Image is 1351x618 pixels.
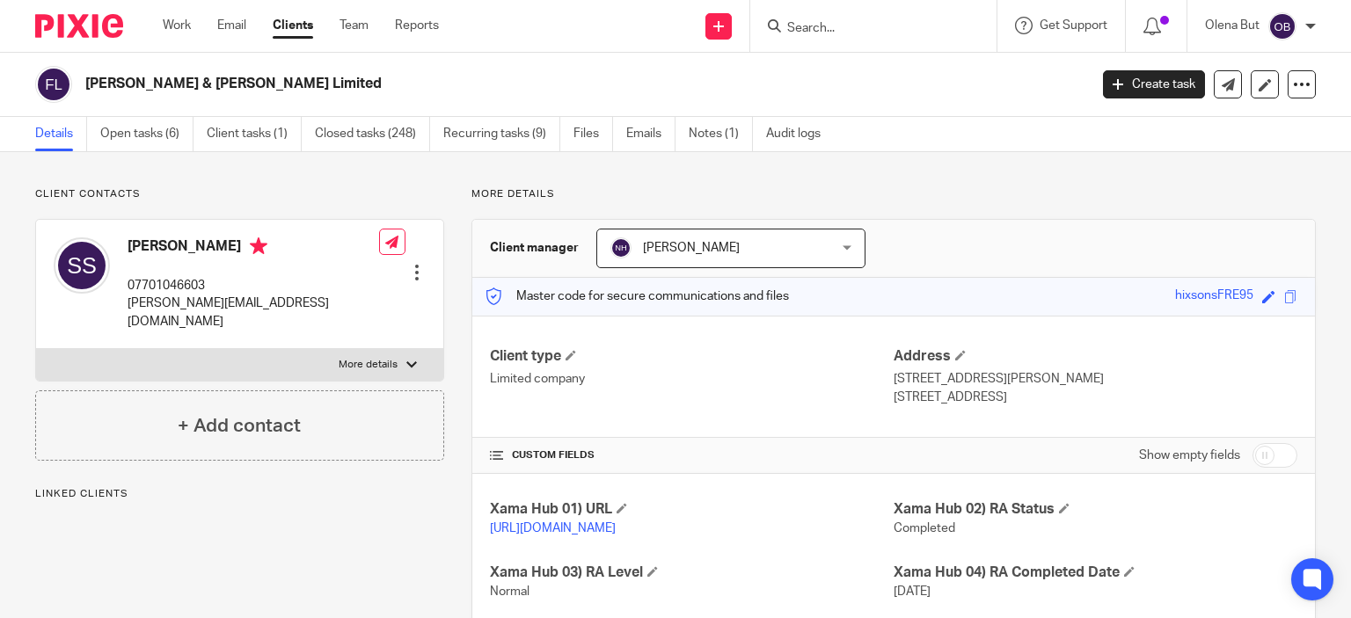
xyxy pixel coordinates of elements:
[315,117,430,151] a: Closed tasks (248)
[1139,447,1240,464] label: Show empty fields
[894,370,1297,388] p: [STREET_ADDRESS][PERSON_NAME]
[1103,70,1205,98] a: Create task
[340,17,369,34] a: Team
[490,500,894,519] h4: Xama Hub 01) URL
[128,237,379,259] h4: [PERSON_NAME]
[610,237,632,258] img: svg%3E
[128,277,379,294] p: 07701046603
[894,389,1297,406] p: [STREET_ADDRESS]
[689,117,753,151] a: Notes (1)
[894,522,955,534] span: Completed
[163,17,191,34] a: Work
[573,117,613,151] a: Files
[1040,19,1107,32] span: Get Support
[490,347,894,366] h4: Client type
[490,585,529,598] span: Normal
[100,117,194,151] a: Open tasks (6)
[490,370,894,388] p: Limited company
[35,187,444,201] p: Client contacts
[1205,17,1260,34] p: Olena But
[490,522,616,534] a: [URL][DOMAIN_NAME]
[894,347,1297,366] h4: Address
[785,21,944,37] input: Search
[250,237,267,255] i: Primary
[490,239,579,257] h3: Client manager
[35,487,444,501] p: Linked clients
[395,17,439,34] a: Reports
[490,448,894,462] h4: CUSTOM FIELDS
[643,242,740,254] span: [PERSON_NAME]
[894,585,931,598] span: [DATE]
[339,358,398,372] p: More details
[471,187,1316,201] p: More details
[217,17,246,34] a: Email
[128,294,379,331] p: [PERSON_NAME][EMAIL_ADDRESS][DOMAIN_NAME]
[1268,12,1296,40] img: svg%3E
[1175,287,1253,307] div: hixsonsFRE95
[54,237,110,294] img: svg%3E
[273,17,313,34] a: Clients
[486,287,789,305] p: Master code for secure communications and files
[443,117,560,151] a: Recurring tasks (9)
[207,117,302,151] a: Client tasks (1)
[35,117,87,151] a: Details
[490,563,894,582] h4: Xama Hub 03) RA Level
[894,563,1297,582] h4: Xama Hub 04) RA Completed Date
[894,500,1297,519] h4: Xama Hub 02) RA Status
[766,117,834,151] a: Audit logs
[626,117,675,151] a: Emails
[178,412,301,440] h4: + Add contact
[35,14,123,38] img: Pixie
[35,66,72,103] img: svg%3E
[85,75,879,93] h2: [PERSON_NAME] & [PERSON_NAME] Limited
